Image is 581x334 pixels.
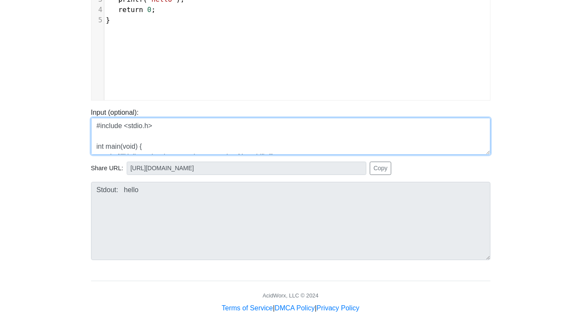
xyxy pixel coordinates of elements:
[91,5,104,15] div: 4
[147,6,152,14] span: 0
[262,291,318,300] div: AcidWorx, LLC © 2024
[91,164,123,173] span: Share URL:
[85,107,497,155] div: Input (optional):
[275,304,315,312] a: DMCA Policy
[106,16,110,24] span: }
[127,162,366,175] input: No share available yet
[118,6,143,14] span: return
[316,304,359,312] a: Privacy Policy
[370,162,392,175] button: Copy
[222,303,359,313] div: | |
[91,15,104,25] div: 5
[222,304,273,312] a: Terms of Service
[106,6,156,14] span: ;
